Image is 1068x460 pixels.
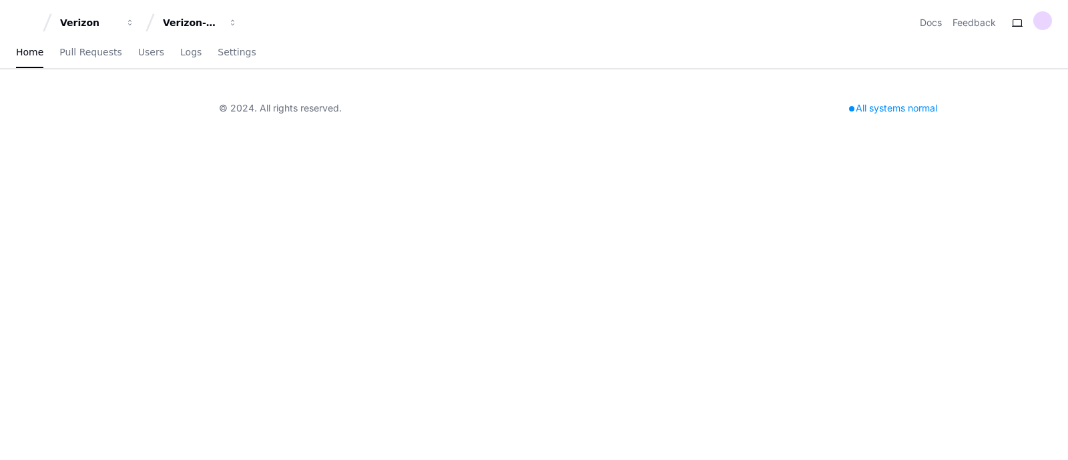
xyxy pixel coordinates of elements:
[138,48,164,56] span: Users
[953,16,996,29] button: Feedback
[138,37,164,68] a: Users
[841,99,945,118] div: All systems normal
[163,16,220,29] div: Verizon-Clarify-Customer-Management
[55,11,140,35] button: Verizon
[218,37,256,68] a: Settings
[920,16,942,29] a: Docs
[16,48,43,56] span: Home
[16,37,43,68] a: Home
[158,11,243,35] button: Verizon-Clarify-Customer-Management
[59,37,121,68] a: Pull Requests
[60,16,117,29] div: Verizon
[180,48,202,56] span: Logs
[59,48,121,56] span: Pull Requests
[218,48,256,56] span: Settings
[180,37,202,68] a: Logs
[219,101,342,115] div: © 2024. All rights reserved.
